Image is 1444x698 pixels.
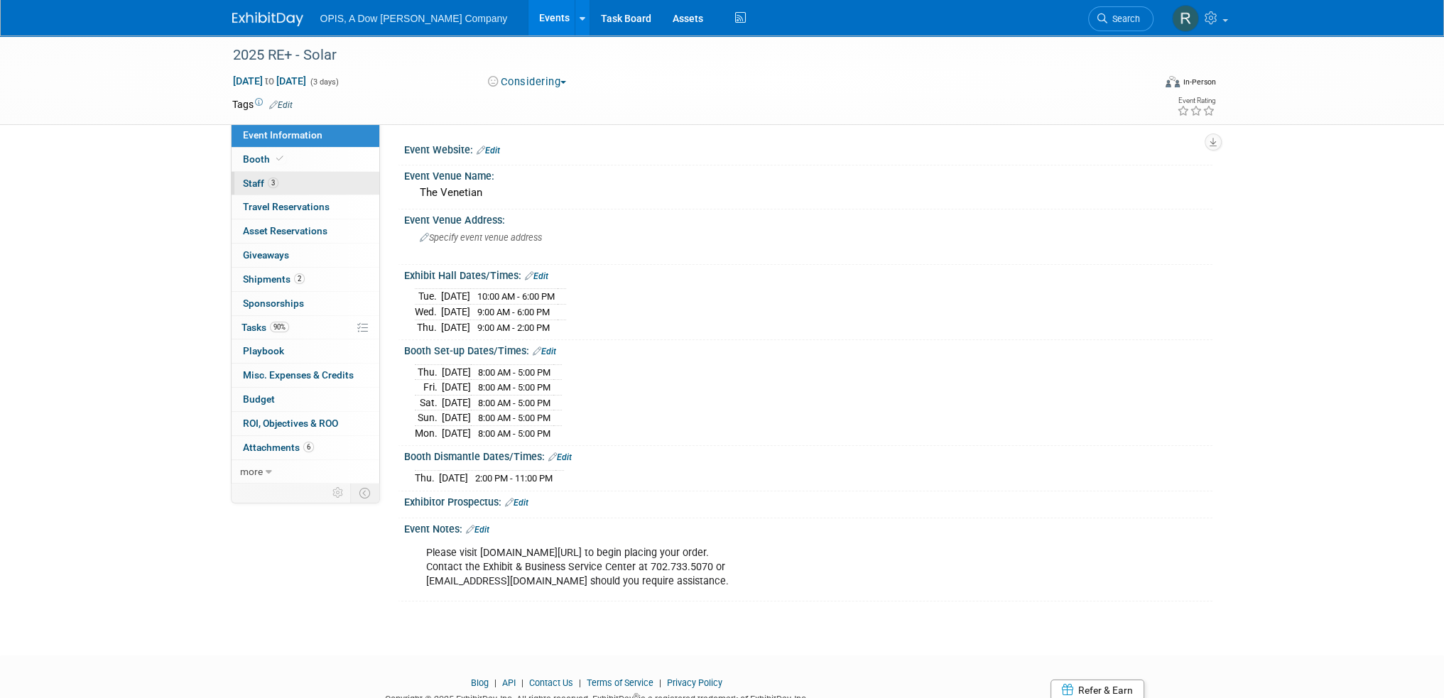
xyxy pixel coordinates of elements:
[415,320,441,334] td: Thu.
[350,484,379,502] td: Toggle Event Tabs
[478,367,550,378] span: 8:00 AM - 5:00 PM
[1166,76,1180,87] img: Format-Inperson.png
[243,369,354,381] span: Misc. Expenses & Credits
[415,380,442,396] td: Fri.
[276,155,283,163] i: Booth reservation complete
[439,471,468,486] td: [DATE]
[442,425,471,440] td: [DATE]
[471,677,489,688] a: Blog
[404,165,1212,183] div: Event Venue Name:
[263,75,276,87] span: to
[441,289,470,305] td: [DATE]
[243,153,286,165] span: Booth
[404,265,1212,283] div: Exhibit Hall Dates/Times:
[478,398,550,408] span: 8:00 AM - 5:00 PM
[232,339,379,363] a: Playbook
[415,364,442,380] td: Thu.
[232,244,379,267] a: Giveaways
[240,466,263,477] span: more
[243,273,305,285] span: Shipments
[326,484,351,502] td: Personalize Event Tab Strip
[232,460,379,484] a: more
[232,75,307,87] span: [DATE] [DATE]
[548,452,572,462] a: Edit
[478,428,550,439] span: 8:00 AM - 5:00 PM
[1176,97,1215,104] div: Event Rating
[243,298,304,309] span: Sponsorships
[232,364,379,387] a: Misc. Expenses & Credits
[243,418,338,429] span: ROI, Objectives & ROO
[270,322,289,332] span: 90%
[477,146,500,156] a: Edit
[404,139,1212,158] div: Event Website:
[415,182,1202,204] div: The Venetian
[294,273,305,284] span: 2
[232,148,379,171] a: Booth
[243,393,275,405] span: Budget
[483,75,572,89] button: Considering
[269,100,293,110] a: Edit
[478,413,550,423] span: 8:00 AM - 5:00 PM
[232,12,303,26] img: ExhibitDay
[442,395,471,410] td: [DATE]
[415,289,441,305] td: Tue.
[404,446,1212,464] div: Booth Dismantle Dates/Times:
[404,340,1212,359] div: Booth Set-up Dates/Times:
[404,491,1212,510] div: Exhibitor Prospectus:
[1172,5,1199,32] img: Renee Ortner
[243,249,289,261] span: Giveaways
[415,395,442,410] td: Sat.
[575,677,585,688] span: |
[404,209,1212,227] div: Event Venue Address:
[466,525,489,535] a: Edit
[404,518,1212,537] div: Event Notes:
[415,305,441,320] td: Wed.
[243,201,330,212] span: Travel Reservations
[477,291,555,302] span: 10:00 AM - 6:00 PM
[1182,77,1215,87] div: In-Person
[241,322,289,333] span: Tasks
[475,473,553,484] span: 2:00 PM - 11:00 PM
[228,43,1132,68] div: 2025 RE+ - Solar
[232,268,379,291] a: Shipments2
[491,677,500,688] span: |
[303,442,314,452] span: 6
[232,292,379,315] a: Sponsorships
[442,364,471,380] td: [DATE]
[518,677,527,688] span: |
[243,225,327,236] span: Asset Reservations
[416,539,1056,596] div: Please visit [DOMAIN_NAME][URL] to begin placing your order. Contact the Exhibit & Business Servi...
[1070,74,1216,95] div: Event Format
[442,380,471,396] td: [DATE]
[232,316,379,339] a: Tasks90%
[667,677,722,688] a: Privacy Policy
[232,388,379,411] a: Budget
[232,412,379,435] a: ROI, Objectives & ROO
[656,677,665,688] span: |
[243,442,314,453] span: Attachments
[441,305,470,320] td: [DATE]
[1107,13,1140,24] span: Search
[232,219,379,243] a: Asset Reservations
[477,322,550,333] span: 9:00 AM - 2:00 PM
[415,410,442,426] td: Sun.
[243,178,278,189] span: Staff
[477,307,550,317] span: 9:00 AM - 6:00 PM
[268,178,278,188] span: 3
[243,345,284,356] span: Playbook
[320,13,508,24] span: OPIS, A Dow [PERSON_NAME] Company
[525,271,548,281] a: Edit
[232,172,379,195] a: Staff3
[442,410,471,426] td: [DATE]
[232,97,293,111] td: Tags
[232,124,379,147] a: Event Information
[505,498,528,508] a: Edit
[478,382,550,393] span: 8:00 AM - 5:00 PM
[232,436,379,459] a: Attachments6
[420,232,542,243] span: Specify event venue address
[309,77,339,87] span: (3 days)
[533,347,556,356] a: Edit
[1088,6,1153,31] a: Search
[587,677,653,688] a: Terms of Service
[502,677,516,688] a: API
